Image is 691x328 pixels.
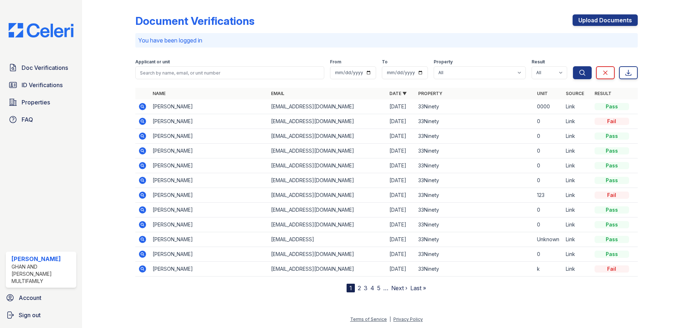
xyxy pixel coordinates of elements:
[150,247,268,262] td: [PERSON_NAME]
[537,91,548,96] a: Unit
[22,115,33,124] span: FAQ
[563,144,592,158] td: Link
[364,284,367,292] a: 3
[268,217,387,232] td: [EMAIL_ADDRESS][DOMAIN_NAME]
[563,99,592,114] td: Link
[595,221,629,228] div: Pass
[19,293,41,302] span: Account
[153,91,166,96] a: Name
[534,203,563,217] td: 0
[387,217,415,232] td: [DATE]
[358,284,361,292] a: 2
[3,291,79,305] a: Account
[387,129,415,144] td: [DATE]
[387,203,415,217] td: [DATE]
[563,262,592,277] td: Link
[415,129,534,144] td: 33Ninety
[534,158,563,173] td: 0
[22,63,68,72] span: Doc Verifications
[383,284,388,292] span: …
[150,144,268,158] td: [PERSON_NAME]
[135,66,324,79] input: Search by name, email, or unit number
[534,188,563,203] td: 123
[595,91,611,96] a: Result
[573,14,638,26] a: Upload Documents
[6,112,76,127] a: FAQ
[138,36,635,45] p: You have been logged in
[19,311,41,319] span: Sign out
[595,147,629,154] div: Pass
[387,232,415,247] td: [DATE]
[268,144,387,158] td: [EMAIL_ADDRESS][DOMAIN_NAME]
[534,129,563,144] td: 0
[150,173,268,188] td: [PERSON_NAME]
[595,192,629,199] div: Fail
[387,262,415,277] td: [DATE]
[22,98,50,107] span: Properties
[150,262,268,277] td: [PERSON_NAME]
[389,316,391,322] div: |
[534,217,563,232] td: 0
[271,91,284,96] a: Email
[393,316,423,322] a: Privacy Policy
[534,99,563,114] td: 0000
[563,247,592,262] td: Link
[595,118,629,125] div: Fail
[268,173,387,188] td: [EMAIL_ADDRESS][DOMAIN_NAME]
[415,114,534,129] td: 33Ninety
[415,217,534,232] td: 33Ninety
[415,158,534,173] td: 33Ninety
[534,173,563,188] td: 0
[268,232,387,247] td: [EMAIL_ADDRESS]
[387,144,415,158] td: [DATE]
[415,173,534,188] td: 33Ninety
[415,188,534,203] td: 33Ninety
[3,23,79,37] img: CE_Logo_Blue-a8612792a0a2168367f1c8372b55b34899dd931a85d93a1a3d3e32e68fde9ad4.png
[347,284,355,292] div: 1
[563,188,592,203] td: Link
[563,217,592,232] td: Link
[387,158,415,173] td: [DATE]
[387,114,415,129] td: [DATE]
[150,129,268,144] td: [PERSON_NAME]
[268,203,387,217] td: [EMAIL_ADDRESS][DOMAIN_NAME]
[370,284,374,292] a: 4
[268,99,387,114] td: [EMAIL_ADDRESS][DOMAIN_NAME]
[150,203,268,217] td: [PERSON_NAME]
[534,232,563,247] td: Unknown
[150,99,268,114] td: [PERSON_NAME]
[418,91,442,96] a: Property
[563,114,592,129] td: Link
[150,188,268,203] td: [PERSON_NAME]
[330,59,341,65] label: From
[415,247,534,262] td: 33Ninety
[563,232,592,247] td: Link
[534,114,563,129] td: 0
[268,188,387,203] td: [EMAIL_ADDRESS][DOMAIN_NAME]
[534,262,563,277] td: k
[150,114,268,129] td: [PERSON_NAME]
[563,203,592,217] td: Link
[595,251,629,258] div: Pass
[532,59,545,65] label: Result
[268,114,387,129] td: [EMAIL_ADDRESS][DOMAIN_NAME]
[563,129,592,144] td: Link
[22,81,63,89] span: ID Verifications
[268,247,387,262] td: [EMAIL_ADDRESS][DOMAIN_NAME]
[415,232,534,247] td: 33Ninety
[268,158,387,173] td: [EMAIL_ADDRESS][DOMAIN_NAME]
[135,59,170,65] label: Applicant or unit
[150,217,268,232] td: [PERSON_NAME]
[382,59,388,65] label: To
[595,236,629,243] div: Pass
[415,262,534,277] td: 33Ninety
[6,95,76,109] a: Properties
[415,99,534,114] td: 33Ninety
[415,203,534,217] td: 33Ninety
[595,177,629,184] div: Pass
[566,91,584,96] a: Source
[12,255,73,263] div: [PERSON_NAME]
[3,308,79,322] a: Sign out
[387,173,415,188] td: [DATE]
